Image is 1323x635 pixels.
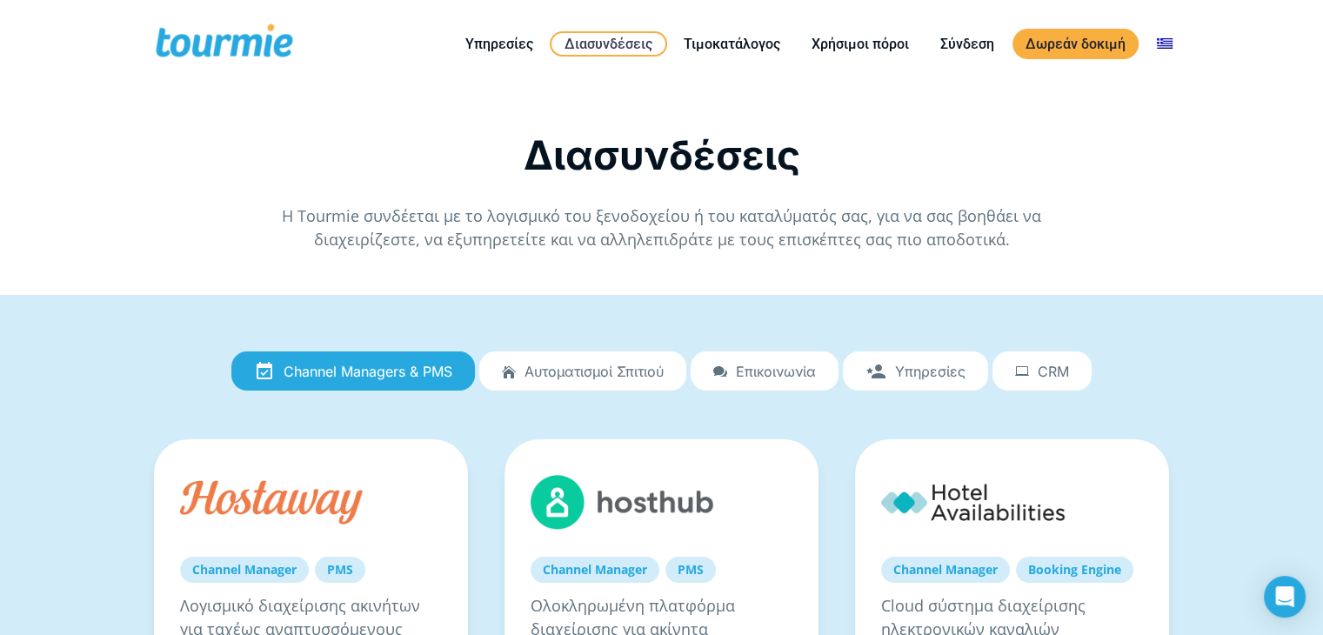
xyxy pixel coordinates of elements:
[531,557,659,583] a: Channel Manager
[736,364,816,379] span: Επικοινωνία
[550,31,667,57] a: Διασυνδέσεις
[881,557,1010,583] a: Channel Manager
[525,364,664,379] span: Αυτοματισμοί Σπιτιού
[992,351,1092,391] a: CRM
[691,351,839,391] a: Επικοινωνία
[282,205,1041,250] span: Η Tourmie συνδέεται με το λογισμικό του ξενοδοχείου ή του καταλύματός σας, για να σας βοηθάει να ...
[1016,557,1133,583] a: Booking Engine
[1038,364,1069,379] span: CRM
[1012,29,1139,59] a: Δωρεάν δοκιμή
[315,557,365,583] a: PMS
[231,351,475,391] a: Channel Managers & PMS
[524,130,800,179] span: Διασυνδέσεις
[180,557,309,583] a: Channel Manager
[895,364,966,379] span: Υπηρεσίες
[671,33,793,55] a: Τιμοκατάλογος
[284,364,452,379] span: Channel Managers & PMS
[1264,576,1306,618] div: Open Intercom Messenger
[927,33,1007,55] a: Σύνδεση
[665,557,716,583] a: PMS
[452,33,546,55] a: Υπηρεσίες
[843,351,988,391] a: Υπηρεσίες
[798,33,922,55] a: Χρήσιμοι πόροι
[479,351,686,391] a: Αυτοματισμοί Σπιτιού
